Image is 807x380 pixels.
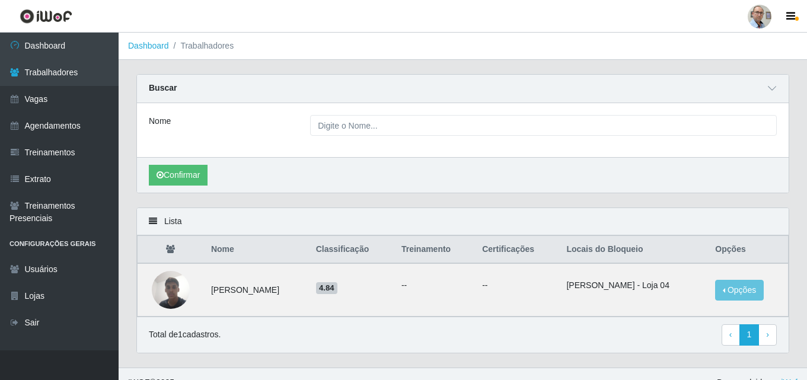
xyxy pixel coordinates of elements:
div: Lista [137,208,789,235]
span: 4.84 [316,282,337,294]
a: Previous [722,324,740,346]
span: ‹ [729,330,732,339]
td: [PERSON_NAME] [204,263,309,317]
input: Digite o Nome... [310,115,777,136]
li: Trabalhadores [169,40,234,52]
th: Nome [204,236,309,264]
button: Confirmar [149,165,208,186]
th: Opções [708,236,788,264]
button: Opções [715,280,764,301]
nav: pagination [722,324,777,346]
p: Total de 1 cadastros. [149,328,221,341]
img: CoreUI Logo [20,9,72,24]
a: Next [758,324,777,346]
th: Treinamento [394,236,475,264]
th: Certificações [475,236,559,264]
ul: -- [401,279,468,292]
li: [PERSON_NAME] - Loja 04 [566,279,701,292]
span: › [766,330,769,339]
th: Locais do Bloqueio [559,236,708,264]
strong: Buscar [149,83,177,92]
a: Dashboard [128,41,169,50]
a: 1 [739,324,760,346]
th: Classificação [309,236,394,264]
nav: breadcrumb [119,33,807,60]
label: Nome [149,115,171,127]
p: -- [482,279,552,292]
img: 1752526227098.jpeg [152,264,190,315]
